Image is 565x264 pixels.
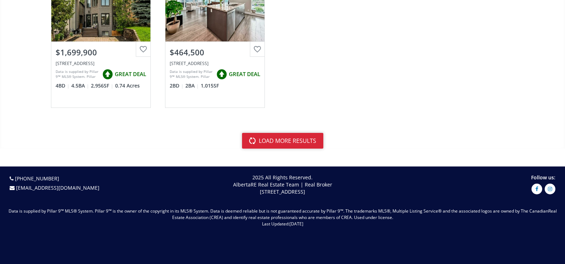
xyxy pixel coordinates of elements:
a: [PHONE_NUMBER] [15,175,59,182]
button: load more results [242,133,323,149]
span: 0.74 Acres [115,82,140,89]
span: Real Estate Association (CREA) and identify real estate professionals who are members of CREA. Us... [172,208,557,220]
span: GREAT DEAL [229,70,260,78]
span: 2,956 SF [91,82,113,89]
img: rating icon [215,67,229,81]
span: 4.5 BA [71,82,89,89]
div: $1,699,900 [56,47,146,58]
div: 560 6 Avenue SE #507, Calgary, AB T2G 1K7 [170,60,260,66]
div: Data is supplied by Pillar 9™ MLS® System. Pillar 9™ is the owner of the copyright in its MLS® Sy... [56,69,99,80]
span: [STREET_ADDRESS] [260,188,305,195]
p: 2025 All Rights Reserved. AlbertaRE Real Estate Team | Real Broker [147,174,418,195]
span: Data is supplied by Pillar 9™ MLS® System. Pillar 9™ is the owner of the copyright in its MLS® Sy... [9,208,548,214]
span: 2 BA [185,82,199,89]
div: $464,500 [170,47,260,58]
span: GREAT DEAL [115,70,146,78]
span: 1,015 SF [201,82,219,89]
div: Data is supplied by Pillar 9™ MLS® System. Pillar 9™ is the owner of the copyright in its MLS® Sy... [170,69,213,80]
span: 2 BD [170,82,184,89]
p: Last Updated: [7,221,558,227]
span: 4 BD [56,82,70,89]
span: [DATE] [289,221,303,227]
span: Follow us: [531,174,555,181]
div: 3609 3 Street SW, Calgary, AB T2S 1V6 [56,60,146,66]
img: rating icon [101,67,115,81]
a: [EMAIL_ADDRESS][DOMAIN_NAME] [16,184,99,191]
